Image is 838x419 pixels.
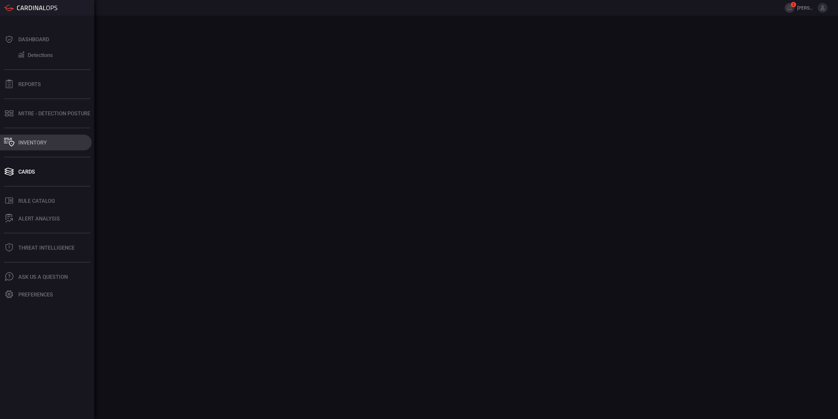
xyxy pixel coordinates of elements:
div: Ask Us A Question [18,274,68,280]
div: Preferences [18,292,53,298]
span: 2 [791,2,796,7]
button: 2 [785,3,794,13]
div: ALERT ANALYSIS [18,216,60,222]
div: Inventory [18,140,47,146]
div: Reports [18,81,41,87]
span: [PERSON_NAME].ivanovic [797,5,815,10]
div: Rule Catalog [18,198,55,204]
div: MITRE - Detection Posture [18,110,90,117]
div: Dashboard [18,36,49,43]
div: Cards [18,169,35,175]
div: Threat Intelligence [18,245,75,251]
div: Detections [28,52,53,58]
